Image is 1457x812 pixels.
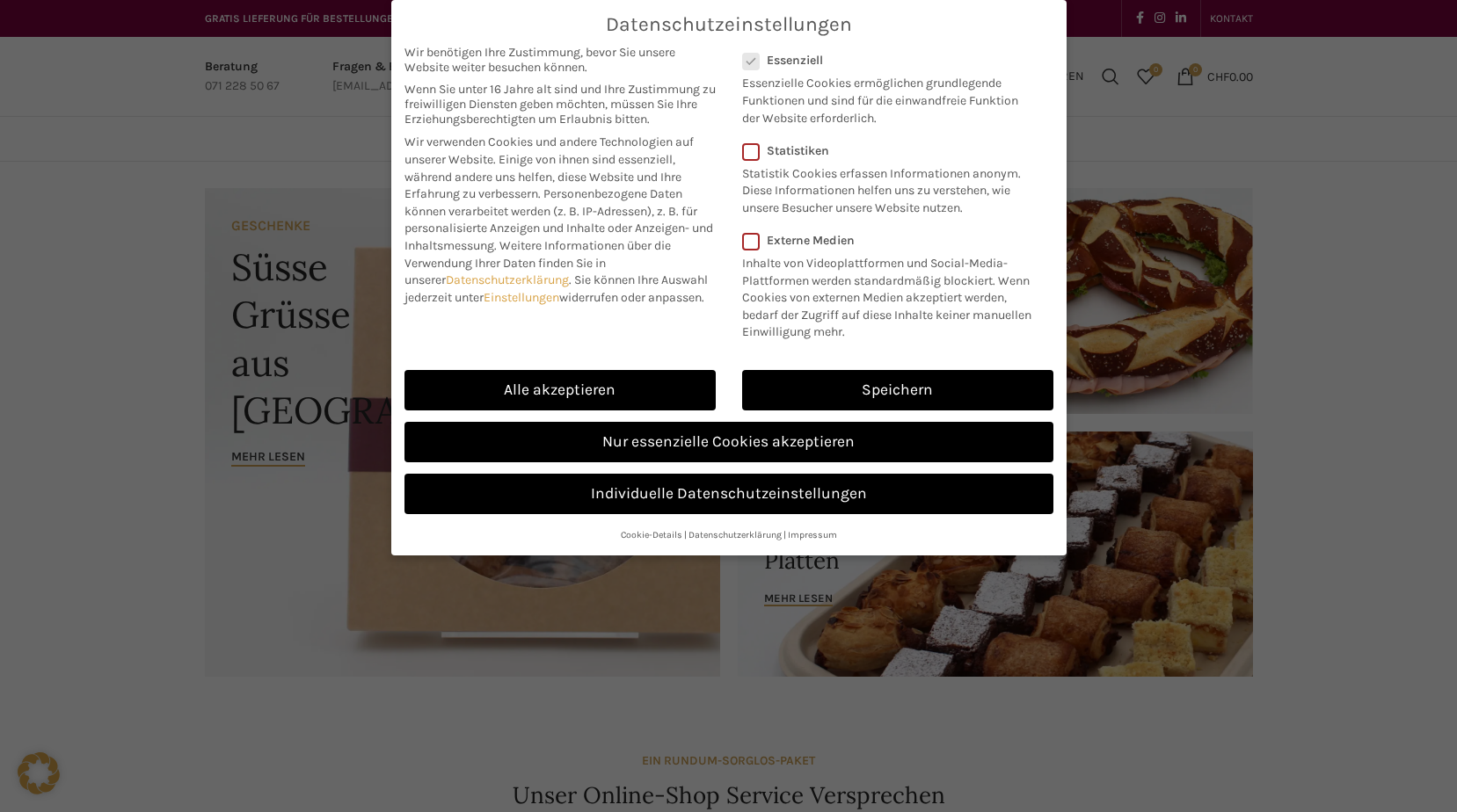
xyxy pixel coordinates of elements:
[404,82,716,127] span: Wenn Sie unter 16 Jahre alt sind und Ihre Zustimmung zu freiwilligen Diensten geben möchten, müss...
[621,529,682,540] a: Cookie-Details
[484,290,559,305] a: Einstellungen
[742,158,1031,217] p: Statistik Cookies erfassen Informationen anonym. Diese Informationen helfen uns zu verstehen, wie...
[742,248,1042,341] p: Inhalte von Videoplattformen und Social-Media-Plattformen werden standardmäßig blockiert. Wenn Co...
[788,529,837,540] a: Impressum
[742,68,1031,127] p: Essenzielle Cookies ermöglichen grundlegende Funktionen und sind für die einwandfreie Funktion de...
[404,474,1053,514] a: Individuelle Datenschutzeinstellungen
[404,422,1053,462] a: Nur essenzielle Cookies akzeptieren
[404,45,716,75] span: Wir benötigen Ihre Zustimmung, bevor Sie unsere Website weiter besuchen können.
[404,134,694,201] span: Wir verwenden Cookies und andere Technologien auf unserer Website. Einige von ihnen sind essenzie...
[688,529,782,540] a: Datenschutzerklärung
[446,272,569,287] a: Datenschutzerklärung
[404,370,716,410] a: Alle akzeptieren
[606,13,852,36] span: Datenschutzeinstellungen
[742,53,1031,68] label: Essenziell
[404,272,708,305] span: Sie können Ihre Auswahl jederzeit unter widerrufen oder anpassen.
[742,143,1031,158] label: Statistiken
[742,233,1042,248] label: Externe Medien
[404,238,671,287] span: Weitere Informationen über die Verwendung Ihrer Daten finden Sie in unserer .
[404,186,713,253] span: Personenbezogene Daten können verarbeitet werden (z. B. IP-Adressen), z. B. für personalisierte A...
[742,370,1053,410] a: Speichern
